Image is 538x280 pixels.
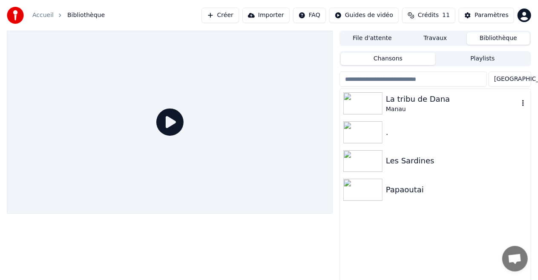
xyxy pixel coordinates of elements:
span: Bibliothèque [67,11,105,20]
button: Guides de vidéo [329,8,399,23]
nav: breadcrumb [32,11,105,20]
img: youka [7,7,24,24]
button: Chansons [341,53,435,65]
a: Accueil [32,11,54,20]
div: Paramètres [475,11,509,20]
button: Paramètres [459,8,514,23]
button: Travaux [404,32,467,45]
button: Créer [201,8,239,23]
button: Crédits11 [402,8,455,23]
button: Bibliothèque [467,32,530,45]
div: La tribu de Dana [386,93,519,105]
div: . [386,126,527,138]
button: Importer [242,8,290,23]
div: Manau [386,105,519,114]
a: Ouvrir le chat [502,246,528,271]
button: Playlists [435,53,530,65]
button: FAQ [293,8,326,23]
span: Crédits [418,11,439,20]
button: File d'attente [341,32,404,45]
div: Les Sardines [386,155,527,167]
span: 11 [442,11,450,20]
div: Papaoutai [386,184,527,196]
